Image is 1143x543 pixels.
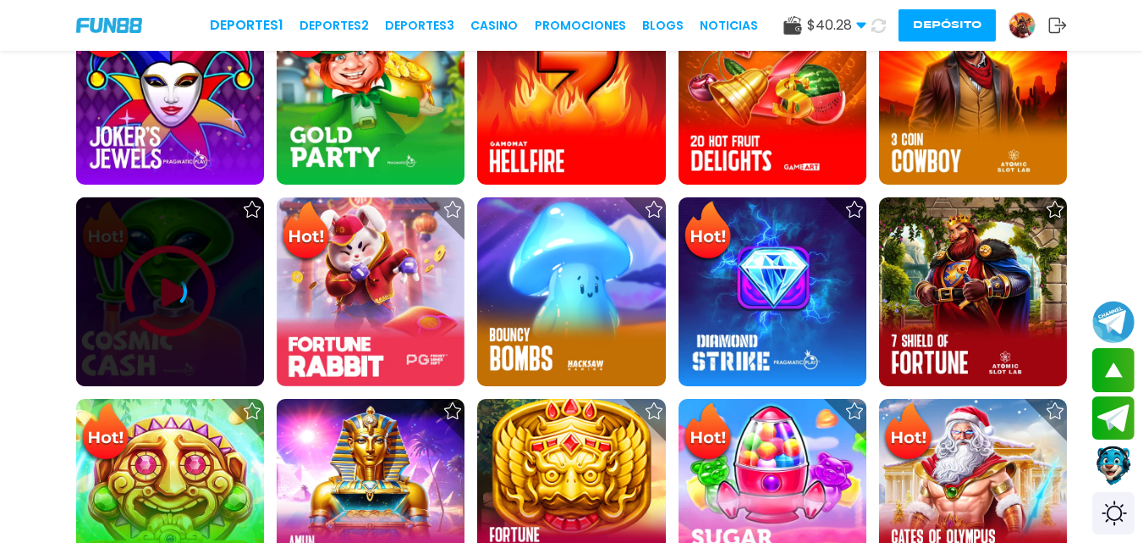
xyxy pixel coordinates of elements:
div: Switch theme [1092,492,1135,535]
a: Deportes2 [299,17,369,35]
a: NOTICIAS [700,17,758,35]
button: Join telegram [1092,396,1135,440]
button: Join telegram channel [1092,300,1135,344]
a: Avatar [1008,12,1048,39]
img: Hot [278,199,333,265]
span: $ 40.28 [807,15,866,36]
button: Depósito [898,9,996,42]
a: Deportes3 [385,17,454,35]
img: Hot [881,401,936,467]
img: Hot [78,401,133,467]
img: Fortune Rabbit [277,197,464,385]
img: Diamond Strike [679,197,866,385]
a: Deportes1 [210,15,283,36]
a: Promociones [535,17,626,35]
button: Contact customer service [1092,444,1135,488]
img: Avatar [1009,13,1035,38]
a: BLOGS [642,17,684,35]
img: Bouncy Bombs 96% [477,197,665,385]
img: Hot [680,401,735,467]
img: 7 Shields of Fortune [879,197,1067,385]
a: CASINO [470,17,518,35]
img: Hot [680,199,735,265]
img: Company Logo [76,18,142,32]
button: scroll up [1092,348,1135,392]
